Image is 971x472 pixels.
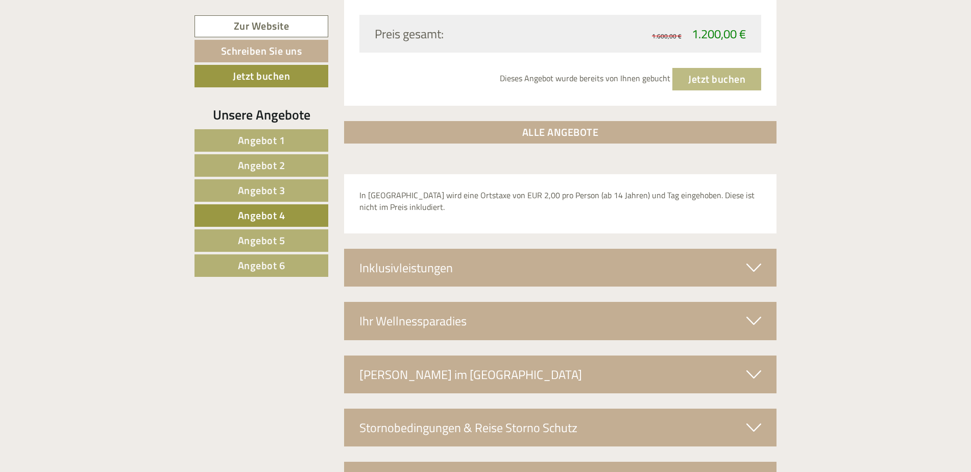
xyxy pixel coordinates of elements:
span: Angebot 4 [238,207,285,223]
span: Angebot 6 [238,257,285,273]
span: Dieses Angebot wurde bereits von Ihnen gebucht [500,72,670,84]
a: Schreiben Sie uns [195,40,328,62]
span: 1.200,00 € [692,25,746,43]
a: Zur Website [195,15,328,37]
span: 1.600,00 € [652,31,682,41]
div: [PERSON_NAME] im [GEOGRAPHIC_DATA] [344,356,777,393]
div: Stornobedingungen & Reise Storno Schutz [344,409,777,446]
span: Angebot 1 [238,132,285,148]
div: Ihr Wellnessparadies [344,302,777,340]
span: Angebot 3 [238,182,285,198]
span: Angebot 5 [238,232,285,248]
div: Inklusivleistungen [344,249,777,287]
a: ALLE ANGEBOTE [344,121,777,144]
a: Jetzt buchen [195,65,328,87]
span: Angebot 2 [238,157,285,173]
div: Preis gesamt: [367,25,561,42]
p: In [GEOGRAPHIC_DATA] wird eine Ortstaxe von EUR 2,00 pro Person (ab 14 Jahren) und Tag eingehoben... [359,190,762,213]
div: Unsere Angebote [195,105,328,124]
